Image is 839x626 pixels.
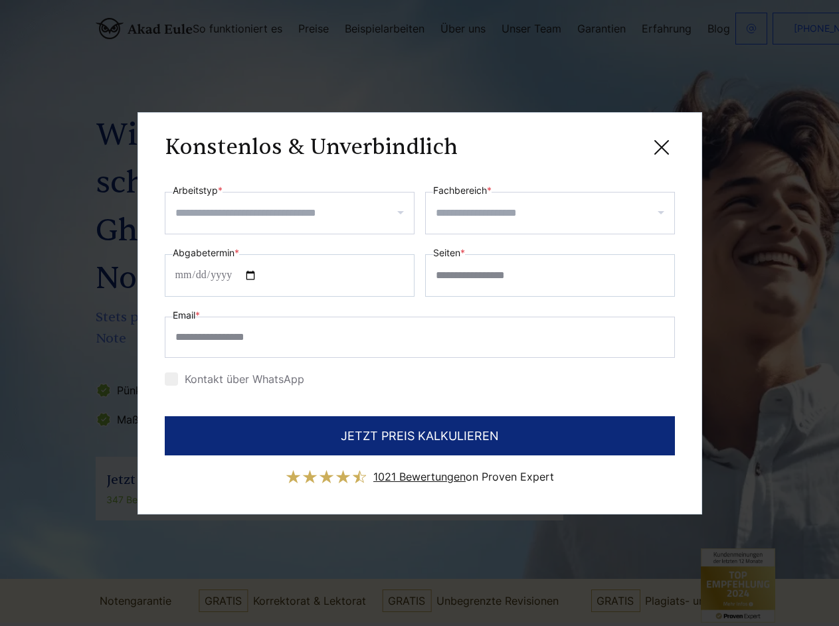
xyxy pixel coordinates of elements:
label: Abgabetermin [173,245,239,261]
label: Fachbereich [433,183,492,198]
div: on Proven Expert [373,466,554,487]
label: Seiten [433,245,465,261]
button: JETZT PREIS KALKULIEREN [165,416,675,455]
label: Email [173,307,200,323]
label: Kontakt über WhatsApp [165,372,304,386]
h3: Konstenlos & Unverbindlich [165,134,458,161]
label: Arbeitstyp [173,183,223,198]
span: 1021 Bewertungen [373,470,466,483]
